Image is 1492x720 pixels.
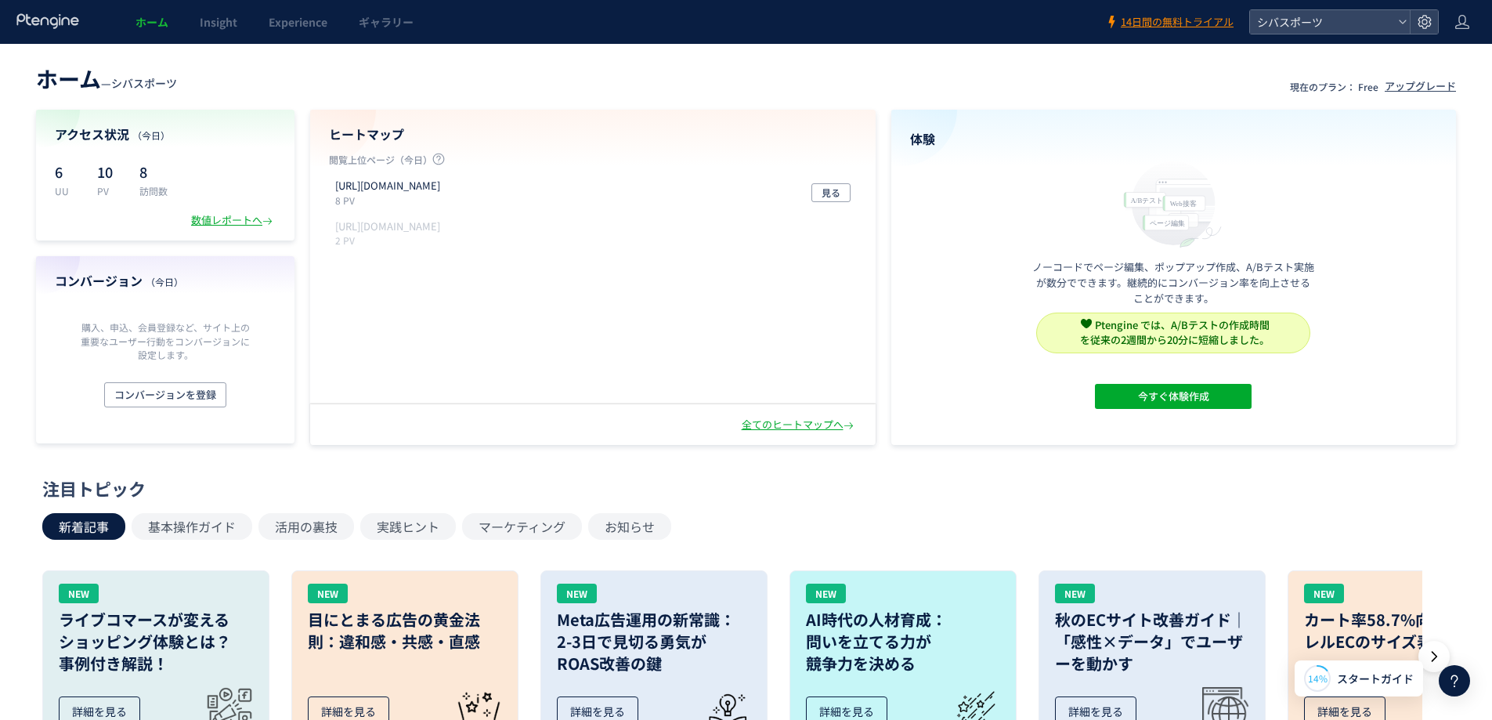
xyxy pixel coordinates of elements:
h3: Meta広告運用の新常識： 2-3日で見切る勇気が ROAS改善の鍵 [557,609,751,675]
a: 14日間の無料トライアル [1105,15,1234,30]
div: アップグレード [1385,79,1456,94]
span: ホーム [36,63,101,94]
button: お知らせ [588,513,671,540]
button: 見る [811,183,851,202]
p: UU [55,184,78,197]
p: 現在のプラン： Free [1290,80,1378,93]
button: 実践ヒント [360,513,456,540]
p: https://shibaspo.co.jp/index.html [335,219,440,234]
h4: ヒートマップ [329,125,857,143]
span: Insight [200,14,237,30]
p: 訪問数 [139,184,168,197]
span: Ptengine では、A/Bテストの作成時間 を従来の2週間から20分に短縮しました。 [1080,317,1270,347]
div: NEW [1304,584,1344,603]
div: NEW [557,584,597,603]
div: 全てのヒートマップへ [742,418,857,432]
p: 6 [55,159,78,184]
div: NEW [59,584,99,603]
div: 数値レポートへ [191,213,276,228]
p: 閲覧上位ページ（今日） [329,153,857,172]
div: — [36,63,177,94]
span: Experience [269,14,327,30]
span: 見る [822,183,840,202]
button: 基本操作ガイド [132,513,252,540]
div: NEW [806,584,846,603]
h3: AI時代の人材育成： 問いを立てる力が 競争力を決める [806,609,1000,675]
p: 購入、申込、会員登録など、サイト上の重要なユーザー行動をコンバージョンに設定します。 [77,320,254,360]
span: 14% [1308,671,1328,685]
span: シバスポーツ [111,75,177,91]
p: PV [97,184,121,197]
img: home_experience_onbo_jp-C5-EgdA0.svg [1116,157,1230,249]
p: 10 [97,159,121,184]
h4: 体験 [910,130,1438,148]
button: 今すぐ体験作成 [1095,384,1252,409]
span: （今日） [132,128,170,142]
button: コンバージョンを登録 [104,382,226,407]
h4: コンバージョン [55,272,276,290]
button: 活用の裏技 [258,513,354,540]
span: スタートガイド [1337,671,1414,687]
h3: 秋のECサイト改善ガイド｜「感性×データ」でユーザーを動かす [1055,609,1249,675]
h3: ライブコマースが変える ショッピング体験とは？ 事例付き解説！ [59,609,253,675]
p: https://shibaspo.co.jp [335,179,440,194]
h4: アクセス状況 [55,125,276,143]
div: NEW [308,584,348,603]
span: シバスポーツ [1252,10,1392,34]
h3: 目にとまる広告の黄金法則：違和感・共感・直感 [308,609,502,653]
p: 2 PV [335,233,446,247]
div: NEW [1055,584,1095,603]
div: 注目トピック [42,476,1442,501]
button: 新着記事 [42,513,125,540]
span: ギャラリー [359,14,414,30]
p: 8 PV [335,194,446,207]
p: ノーコードでページ編集、ポップアップ作成、A/Bテスト実施が数分でできます。継続的にコンバージョン率を向上させることができます。 [1032,259,1314,306]
span: 14日間の無料トライアル [1121,15,1234,30]
p: 8 [139,159,168,184]
span: コンバージョンを登録 [114,382,216,407]
img: svg+xml,%3c [1081,318,1092,329]
span: 今すぐ体験作成 [1138,384,1209,409]
button: マーケティング [462,513,582,540]
span: ホーム [135,14,168,30]
span: （今日） [146,275,183,288]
